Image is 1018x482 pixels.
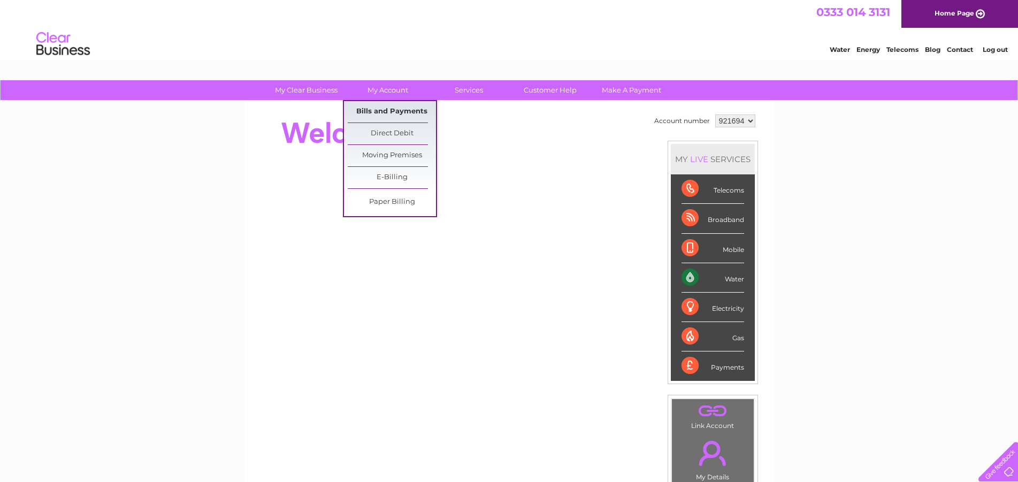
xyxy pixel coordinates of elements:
[425,80,513,100] a: Services
[682,204,744,233] div: Broadband
[925,45,940,53] a: Blog
[348,145,436,166] a: Moving Premises
[682,174,744,204] div: Telecoms
[688,154,710,164] div: LIVE
[348,192,436,213] a: Paper Billing
[348,101,436,123] a: Bills and Payments
[682,234,744,263] div: Mobile
[830,45,850,53] a: Water
[587,80,676,100] a: Make A Payment
[506,80,594,100] a: Customer Help
[343,80,432,100] a: My Account
[675,402,751,420] a: .
[886,45,919,53] a: Telecoms
[947,45,973,53] a: Contact
[682,322,744,351] div: Gas
[856,45,880,53] a: Energy
[262,80,350,100] a: My Clear Business
[682,351,744,380] div: Payments
[675,434,751,472] a: .
[652,112,713,130] td: Account number
[983,45,1008,53] a: Log out
[348,167,436,188] a: E-Billing
[682,263,744,293] div: Water
[816,5,890,19] a: 0333 014 3131
[682,293,744,322] div: Electricity
[36,28,90,60] img: logo.png
[257,6,762,52] div: Clear Business is a trading name of Verastar Limited (registered in [GEOGRAPHIC_DATA] No. 3667643...
[671,399,754,432] td: Link Account
[671,144,755,174] div: MY SERVICES
[348,123,436,144] a: Direct Debit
